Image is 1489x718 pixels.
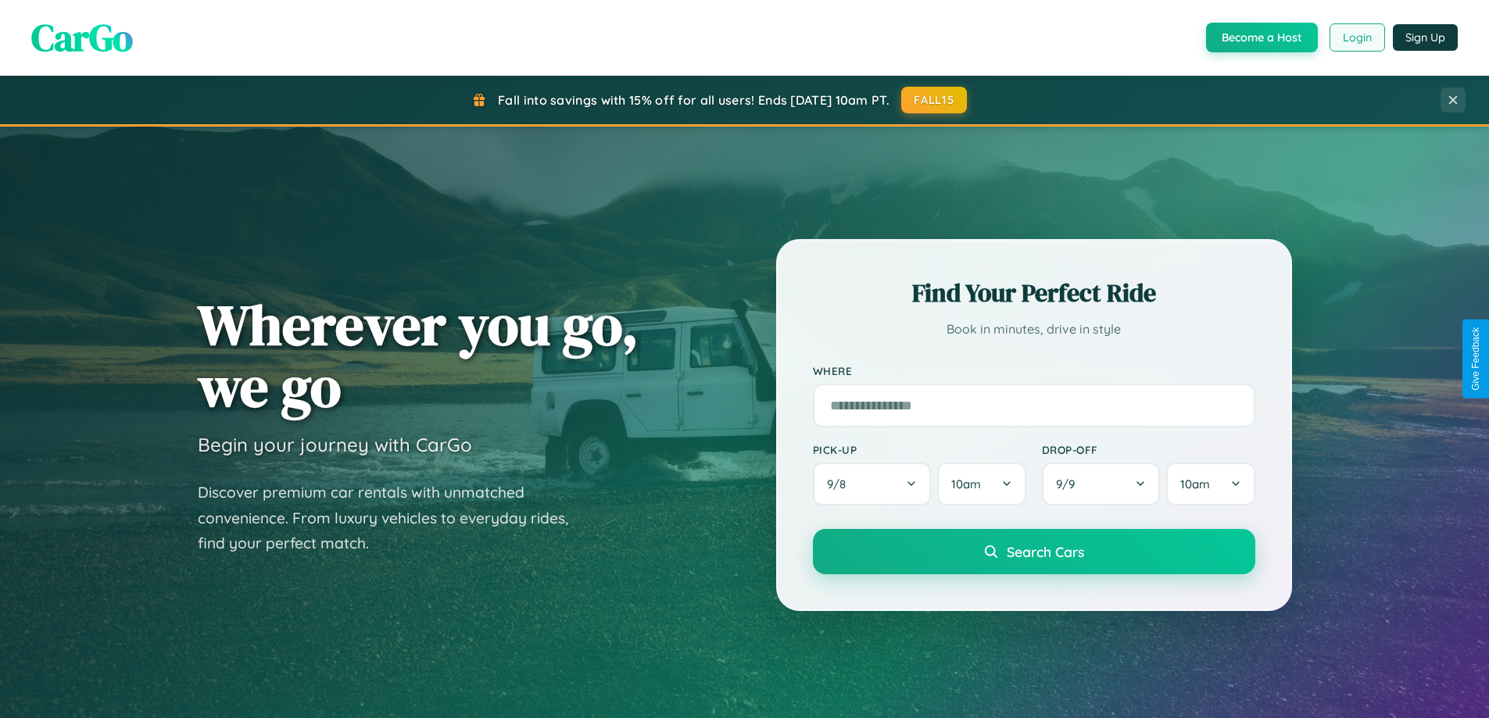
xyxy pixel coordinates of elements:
[31,12,133,63] span: CarGo
[951,477,981,491] span: 10am
[1470,327,1481,391] div: Give Feedback
[1166,463,1255,505] button: 10am
[198,294,639,417] h1: Wherever you go, we go
[1393,24,1458,51] button: Sign Up
[1042,463,1161,505] button: 9/9
[198,433,472,456] h3: Begin your journey with CarGo
[498,92,889,108] span: Fall into savings with 15% off for all users! Ends [DATE] 10am PT.
[827,477,854,491] span: 9 / 8
[1042,443,1255,456] label: Drop-off
[813,443,1026,456] label: Pick-up
[813,529,1255,574] button: Search Cars
[1330,23,1385,52] button: Login
[901,87,967,113] button: FALL15
[813,276,1255,310] h2: Find Your Perfect Ride
[813,364,1255,377] label: Where
[1007,543,1084,560] span: Search Cars
[1180,477,1210,491] span: 10am
[813,463,932,505] button: 9/8
[1206,23,1318,52] button: Become a Host
[937,463,1025,505] button: 10am
[813,318,1255,341] p: Book in minutes, drive in style
[1056,477,1083,491] span: 9 / 9
[198,480,589,556] p: Discover premium car rentals with unmatched convenience. From luxury vehicles to everyday rides, ...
